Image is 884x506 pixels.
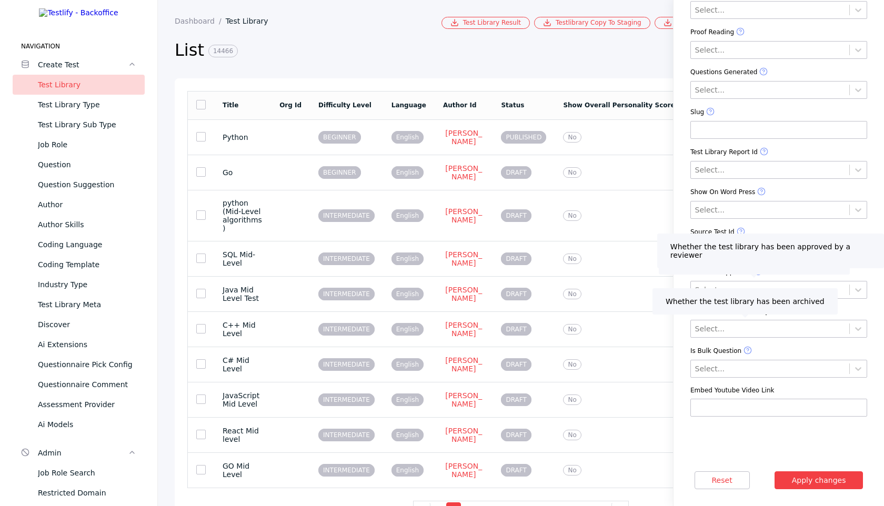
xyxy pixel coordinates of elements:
[563,359,581,370] span: No
[38,378,136,391] div: Questionnaire Comment
[443,207,484,225] a: [PERSON_NAME]
[501,393,531,406] span: DRAFT
[223,427,263,443] section: React Mid level
[563,254,581,264] span: No
[563,289,581,299] span: No
[223,462,263,479] section: GO Mid Level
[13,414,145,434] a: Ai Models
[563,465,581,475] span: No
[38,258,136,271] div: Coding Template
[13,215,145,235] a: Author Skills
[501,102,524,109] a: Status
[563,167,581,178] span: No
[13,75,145,95] a: Test Library
[38,298,136,311] div: Test Library Meta
[223,321,263,338] section: C++ Mid Level
[13,275,145,295] a: Industry Type
[443,102,477,109] a: Author Id
[443,250,484,268] a: [PERSON_NAME]
[223,286,263,302] section: Java Mid Level Test
[13,175,145,195] a: Question Suggestion
[175,39,704,62] h2: List
[38,238,136,251] div: Coding Language
[690,107,867,117] label: Slug
[13,295,145,315] a: Test Library Meta
[501,464,531,477] span: DRAFT
[279,102,302,109] a: Org Id
[695,471,750,489] button: Reset
[223,199,263,232] section: python (Mid-Level algorithms)
[13,483,145,503] a: Restricted Domain
[775,471,863,489] button: Apply changes
[391,429,424,441] span: English
[501,429,531,441] span: DRAFT
[38,78,136,91] div: Test Library
[318,131,361,144] span: BEGINNER
[38,218,136,231] div: Author Skills
[690,267,867,277] label: Reviewer Approved
[13,335,145,355] a: Ai Extensions
[391,102,426,109] a: Language
[38,278,136,291] div: Industry Type
[13,195,145,215] a: Author
[690,307,867,316] label: Show Overall Personality Score
[226,17,277,25] a: Test Library
[501,166,531,179] span: DRAFT
[38,58,128,71] div: Create Test
[13,42,145,50] label: Navigation
[318,393,375,406] span: INTERMEDIATE
[38,467,136,479] div: Job Role Search
[38,138,136,151] div: Job Role
[391,358,424,371] span: English
[318,166,361,179] span: BEGINNER
[318,288,375,300] span: INTERMEDIATE
[38,178,136,191] div: Question Suggestion
[38,118,136,131] div: Test Library Sub Type
[391,464,424,477] span: English
[223,102,238,109] a: Title
[13,315,145,335] a: Discover
[690,27,867,37] label: Proof Reading
[38,158,136,171] div: Question
[443,128,484,146] a: [PERSON_NAME]
[223,133,263,141] section: Python
[38,358,136,371] div: Questionnaire Pick Config
[38,398,136,411] div: Assessment Provider
[391,166,424,179] span: English
[443,356,484,373] a: [PERSON_NAME]
[501,323,531,336] span: DRAFT
[443,164,484,181] a: [PERSON_NAME]
[38,487,136,499] div: Restricted Domain
[38,447,128,459] div: Admin
[563,102,675,109] a: Show Overall Personality Score
[223,250,263,267] section: SQL Mid-Level
[690,346,867,356] label: Is Bulk Question
[391,288,424,300] span: English
[13,394,145,414] a: Assessment Provider
[563,324,581,335] span: No
[501,288,531,300] span: DRAFT
[563,430,581,440] span: No
[38,98,136,111] div: Test Library Type
[13,255,145,275] a: Coding Template
[690,147,867,157] label: Test Library Report Id
[690,67,867,77] label: Questions Generated
[223,391,263,408] section: JavaScript Mid Level
[655,17,746,29] a: Bulk Csv Download
[318,102,371,109] a: Difficulty Level
[13,155,145,175] a: Question
[391,131,424,144] span: English
[501,131,546,144] span: PUBLISHED
[38,318,136,331] div: Discover
[443,426,484,444] a: [PERSON_NAME]
[391,252,424,265] span: English
[534,17,650,29] a: Testlibrary Copy To Staging
[13,235,145,255] a: Coding Language
[13,115,145,135] a: Test Library Sub Type
[441,17,530,29] a: Test Library Result
[13,463,145,483] a: Job Role Search
[318,464,375,477] span: INTERMEDIATE
[690,386,867,394] label: Embed Youtube Video Link
[39,8,118,17] img: Testlify - Backoffice
[318,323,375,336] span: INTERMEDIATE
